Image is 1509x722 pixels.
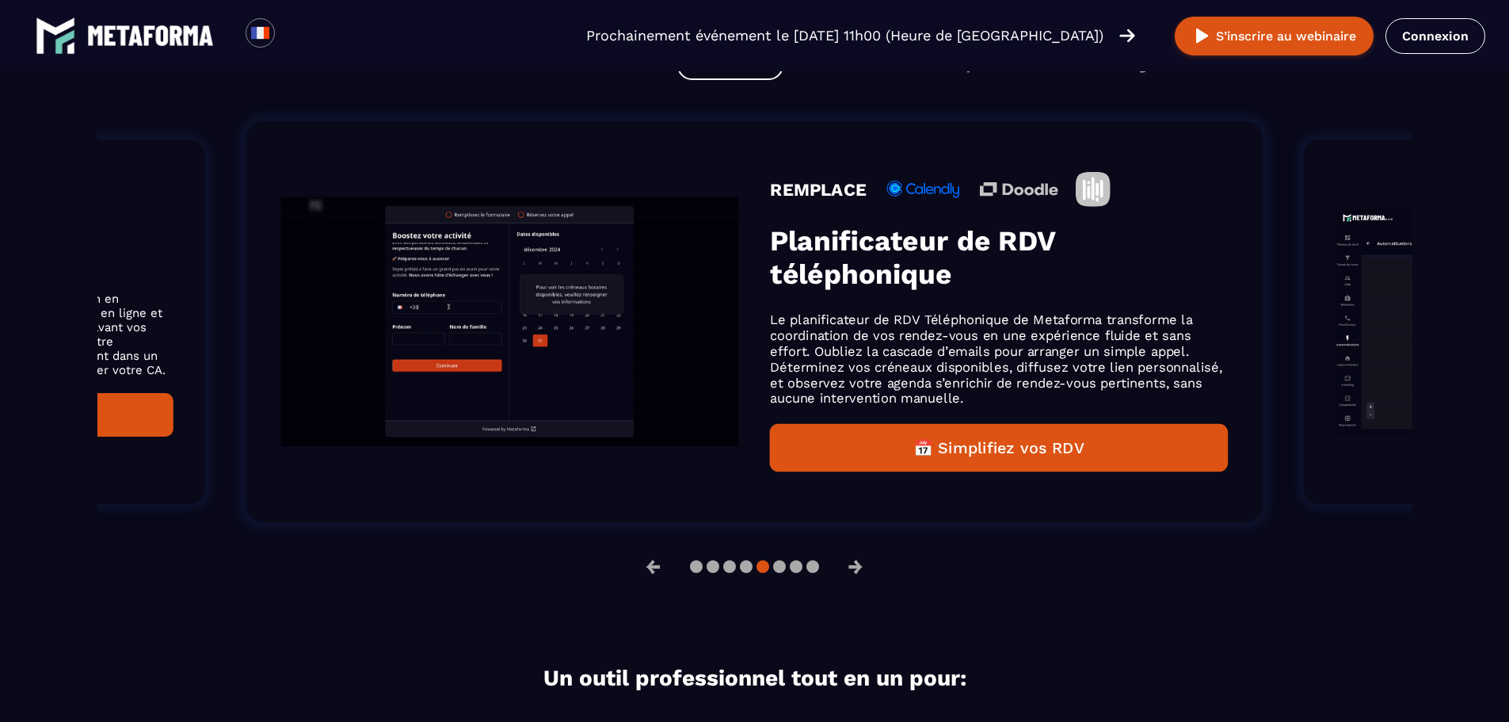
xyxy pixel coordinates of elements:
[770,224,1228,291] h3: Planificateur de RDV téléphonique
[97,96,1412,548] section: Gallery
[250,23,270,43] img: fr
[1175,17,1374,55] button: S’inscrire au webinaire
[288,26,300,45] input: Search for option
[281,197,739,446] img: gif
[36,16,75,55] img: logo
[770,179,867,200] h4: REMPLACE
[275,18,314,53] div: Search for option
[770,424,1228,472] button: 📅 Simplifiez vos RDV
[884,181,962,198] img: icon
[835,548,876,586] button: →
[1076,172,1111,207] img: icon
[770,312,1228,407] p: Le planificateur de RDV Téléphonique de Metaforma transforme la coordination de vos rendez-vous e...
[980,182,1058,197] img: icon
[633,548,674,586] button: ←
[586,25,1103,47] p: Prochainement événement le [DATE] 11h00 (Heure de [GEOGRAPHIC_DATA])
[1192,26,1212,46] img: play
[1119,27,1135,44] img: arrow-right
[1385,18,1485,54] a: Connexion
[87,25,214,46] img: logo
[280,665,1230,691] h2: Un outil professionnel tout en un pour:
